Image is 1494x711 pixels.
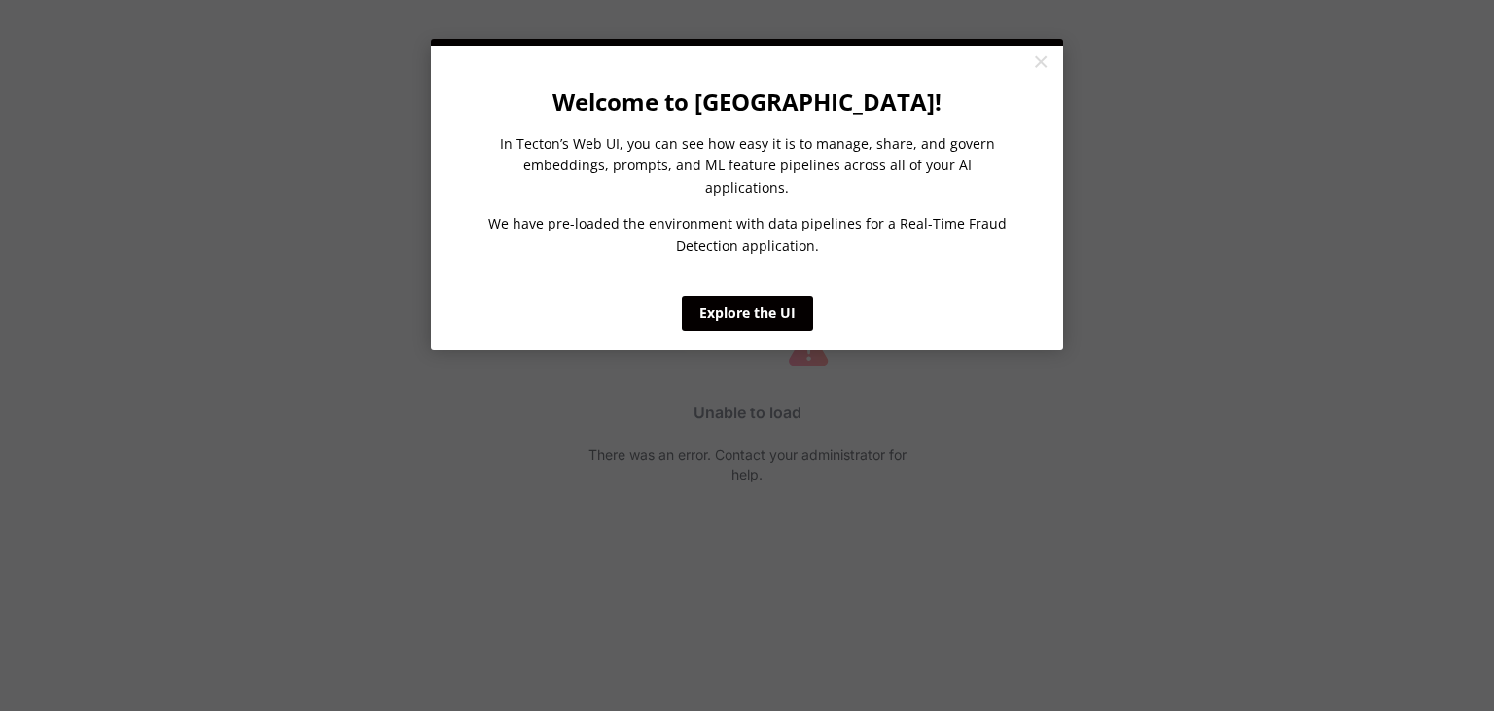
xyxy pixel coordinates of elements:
[682,296,813,331] a: Explore the UI
[483,133,1011,198] p: In Tecton’s Web UI, you can see how easy it is to manage, share, and govern embeddings, prompts, ...
[552,86,942,118] strong: Welcome to [GEOGRAPHIC_DATA]!
[1023,46,1057,81] a: Close modal
[431,39,1063,46] div: current step
[483,213,1011,257] p: We have pre-loaded the environment with data pipelines for a Real-Time Fraud Detection application.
